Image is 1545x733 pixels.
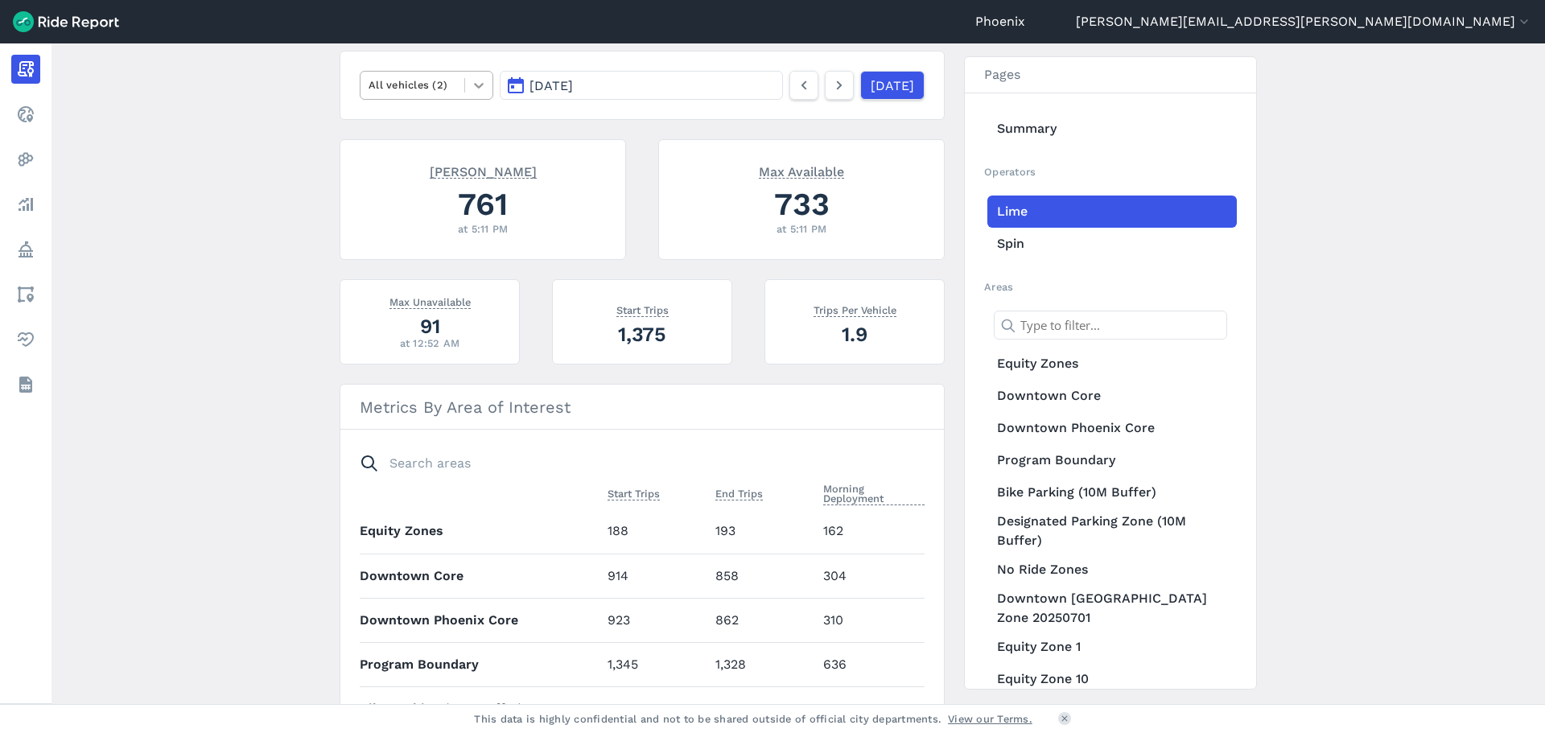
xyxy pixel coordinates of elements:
button: Start Trips [608,484,660,504]
a: Downtown Phoenix Core [987,412,1237,444]
td: 310 [817,598,925,642]
a: Phoenix [975,12,1025,31]
div: 733 [678,182,925,226]
td: 162 [817,509,925,554]
a: Equity Zone 10 [987,663,1237,695]
a: Bike Parking (10M Buffer) [987,476,1237,509]
button: [PERSON_NAME][EMAIL_ADDRESS][PERSON_NAME][DOMAIN_NAME] [1076,12,1532,31]
a: Summary [987,113,1237,145]
div: at 5:11 PM [678,221,925,237]
td: 193 [709,509,817,554]
th: Bike Parking (10M Buffer) [360,686,601,731]
span: Start Trips [608,484,660,500]
div: at 5:11 PM [360,221,606,237]
td: 1,345 [601,642,709,686]
button: End Trips [715,484,763,504]
a: Policy [11,235,40,264]
button: Morning Deployment [823,480,925,509]
button: [DATE] [500,71,783,100]
td: 923 [601,598,709,642]
div: 761 [360,182,606,226]
h3: Pages [965,57,1256,93]
div: 1,375 [572,320,712,348]
td: 858 [709,554,817,598]
a: View our Terms. [948,711,1032,727]
td: 188 [601,509,709,554]
a: Spin [987,228,1237,260]
div: 1.9 [785,320,925,348]
span: Start Trips [616,301,669,317]
span: End Trips [715,484,763,500]
div: at 12:52 AM [360,336,500,351]
input: Type to filter... [994,311,1227,340]
a: No Ride Zones [987,554,1237,586]
td: 914 [601,554,709,598]
td: 1,328 [709,642,817,686]
a: Health [11,325,40,354]
td: 862 [709,598,817,642]
a: Datasets [11,370,40,399]
h2: Operators [984,164,1237,179]
a: Realtime [11,100,40,129]
a: Downtown [GEOGRAPHIC_DATA] Zone 20250701 [987,586,1237,631]
td: 636 [817,642,925,686]
td: 14 [601,686,709,731]
div: 91 [360,312,500,340]
span: Trips Per Vehicle [814,301,896,317]
a: Areas [11,280,40,309]
input: Search areas [350,449,915,478]
th: Downtown Phoenix Core [360,598,601,642]
a: Designated Parking Zone (10M Buffer) [987,509,1237,554]
th: Equity Zones [360,509,601,554]
a: Program Boundary [987,444,1237,476]
h2: Areas [984,279,1237,294]
span: Max Available [759,163,844,179]
a: Report [11,55,40,84]
a: Equity Zone 1 [987,631,1237,663]
td: 304 [817,554,925,598]
span: Max Unavailable [389,293,471,309]
td: 11 [709,686,817,731]
img: Ride Report [13,11,119,32]
a: Heatmaps [11,145,40,174]
a: Lime [987,196,1237,228]
span: [PERSON_NAME] [430,163,537,179]
h3: Metrics By Area of Interest [340,385,944,430]
a: Equity Zones [987,348,1237,380]
th: Program Boundary [360,642,601,686]
a: [DATE] [860,71,925,100]
th: Downtown Core [360,554,601,598]
span: Morning Deployment [823,480,925,505]
a: Downtown Core [987,380,1237,412]
span: [DATE] [529,78,573,93]
td: 6 [817,686,925,731]
a: Analyze [11,190,40,219]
